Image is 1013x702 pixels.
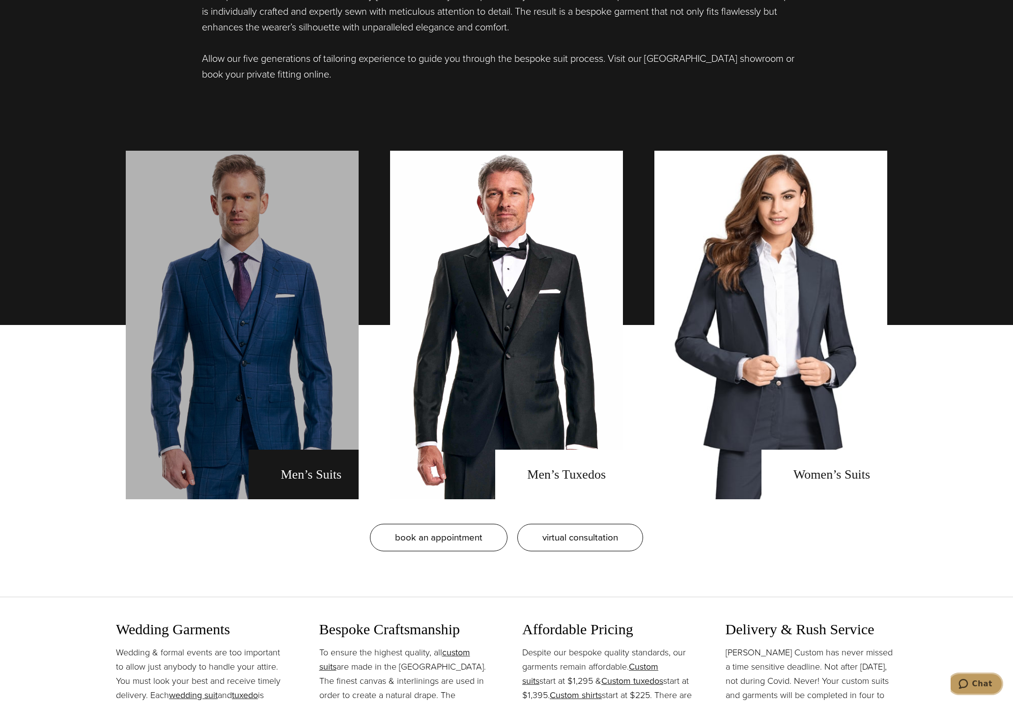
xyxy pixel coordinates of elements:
[319,621,491,638] h3: Bespoke Craftsmanship
[116,621,288,638] h3: Wedding Garments
[522,660,658,687] a: Custom suits
[726,621,898,638] h3: Delivery & Rush Service
[550,689,602,702] a: Custom shirts
[601,675,663,687] a: Custom tuxedos
[395,530,482,544] span: book an appointment
[654,151,887,499] a: Women's Suits
[517,524,643,551] a: virtual consultation
[390,151,623,499] a: men's tuxedos
[542,530,618,544] span: virtual consultation
[232,689,258,702] a: tuxedo
[370,524,507,551] a: book an appointment
[169,689,218,702] a: wedding suit
[202,51,811,82] p: Allow our five generations of tailoring experience to guide you through the bespoke suit process....
[126,151,359,499] a: men's suits
[951,673,1003,697] iframe: Opens a widget where you can chat to one of our agents
[522,621,694,638] h3: Affordable Pricing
